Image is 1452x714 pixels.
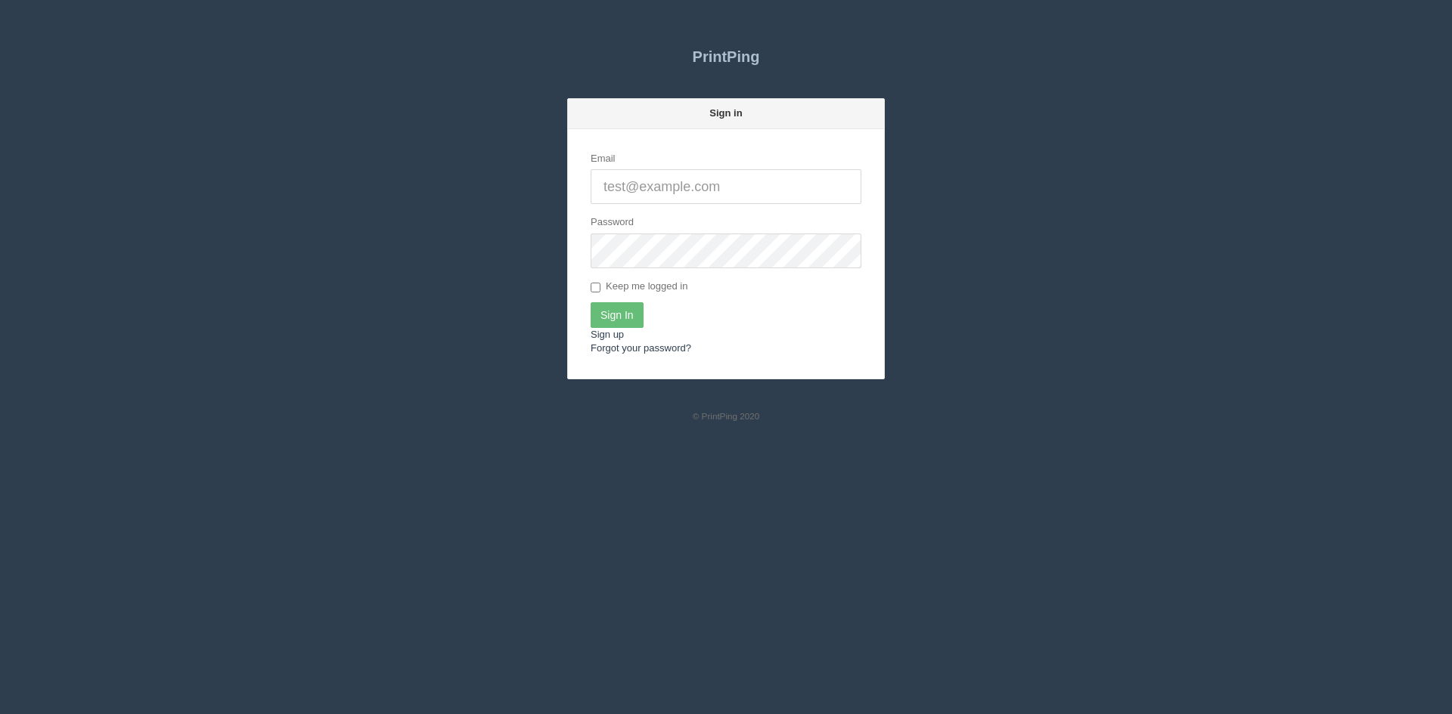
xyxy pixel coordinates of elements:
a: Forgot your password? [591,342,691,354]
a: Sign up [591,329,624,340]
a: PrintPing [567,38,885,76]
label: Email [591,152,616,166]
input: Keep me logged in [591,283,600,292]
label: Password [591,215,634,230]
input: test@example.com [591,169,861,204]
label: Keep me logged in [591,280,687,295]
small: © PrintPing 2020 [693,411,760,421]
strong: Sign in [709,107,742,119]
input: Sign In [591,302,644,328]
